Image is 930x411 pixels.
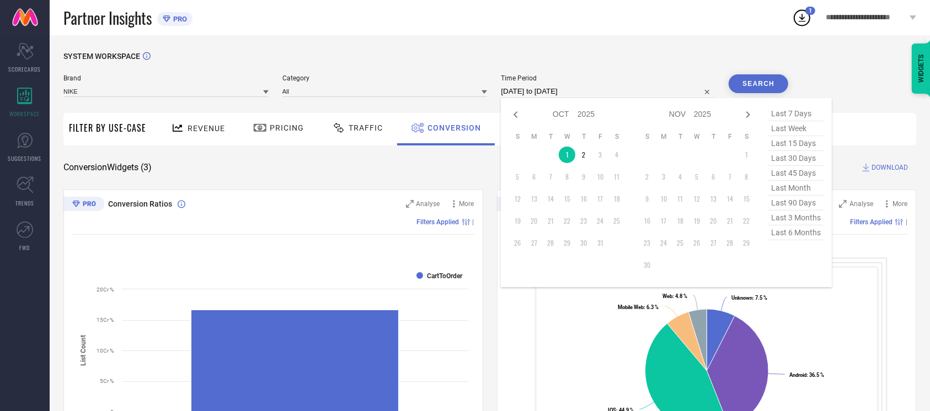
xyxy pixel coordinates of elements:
td: Sat Oct 25 2025 [608,213,625,229]
tspan: Mobile Web [618,304,644,310]
td: Sun Oct 19 2025 [509,213,526,229]
td: Sat Oct 18 2025 [608,191,625,207]
span: Time Period [501,74,715,82]
span: Traffic [349,123,383,132]
span: TRENDS [15,199,34,207]
td: Fri Oct 03 2025 [592,147,608,163]
span: | [473,218,474,226]
text: 20Cr % [97,286,114,293]
td: Mon Oct 27 2025 [526,235,542,251]
td: Tue Nov 25 2025 [672,235,688,251]
td: Wed Oct 15 2025 [559,191,575,207]
span: Category [282,74,488,82]
td: Sun Nov 23 2025 [639,235,655,251]
span: | [906,218,907,226]
td: Thu Oct 02 2025 [575,147,592,163]
td: Sun Nov 02 2025 [639,169,655,185]
td: Sun Nov 09 2025 [639,191,655,207]
span: Brand [63,74,269,82]
div: Previous month [509,108,522,121]
td: Fri Oct 17 2025 [592,191,608,207]
span: last week [768,121,824,136]
td: Wed Nov 26 2025 [688,235,705,251]
td: Tue Oct 21 2025 [542,213,559,229]
text: 10Cr % [97,348,114,354]
th: Friday [592,132,608,141]
td: Fri Oct 31 2025 [592,235,608,251]
td: Sun Nov 30 2025 [639,257,655,273]
td: Fri Nov 21 2025 [721,213,738,229]
span: 1 [809,7,812,14]
th: Tuesday [672,132,688,141]
th: Tuesday [542,132,559,141]
tspan: List Count [79,335,87,366]
td: Mon Nov 10 2025 [655,191,672,207]
tspan: Unknown [731,295,752,301]
td: Sat Nov 15 2025 [738,191,755,207]
text: : 4.8 % [662,293,687,299]
div: Premium [497,197,538,213]
th: Monday [526,132,542,141]
td: Sun Oct 12 2025 [509,191,526,207]
span: Filters Applied [417,218,459,226]
td: Sat Oct 04 2025 [608,147,625,163]
td: Wed Oct 08 2025 [559,169,575,185]
span: Filters Applied [850,218,892,226]
td: Fri Nov 07 2025 [721,169,738,185]
span: last 30 days [768,151,824,166]
td: Tue Nov 18 2025 [672,213,688,229]
span: Conversion Ratios [108,199,172,208]
text: : 6.3 % [618,304,659,310]
td: Sat Nov 29 2025 [738,235,755,251]
th: Wednesday [559,132,575,141]
td: Tue Oct 28 2025 [542,235,559,251]
span: SUGGESTIONS [8,154,42,163]
td: Tue Nov 04 2025 [672,169,688,185]
th: Thursday [705,132,721,141]
td: Mon Nov 17 2025 [655,213,672,229]
td: Wed Oct 01 2025 [559,147,575,163]
span: Conversion Widgets ( 3 ) [63,162,152,173]
span: SCORECARDS [9,65,41,73]
td: Mon Oct 06 2025 [526,169,542,185]
button: Search [729,74,788,93]
td: Mon Nov 03 2025 [655,169,672,185]
td: Fri Oct 24 2025 [592,213,608,229]
th: Saturday [608,132,625,141]
span: last 90 days [768,196,824,210]
td: Thu Nov 06 2025 [705,169,721,185]
td: Wed Nov 05 2025 [688,169,705,185]
td: Mon Nov 24 2025 [655,235,672,251]
td: Sat Oct 11 2025 [608,169,625,185]
span: DOWNLOAD [872,162,908,173]
td: Sat Nov 08 2025 [738,169,755,185]
tspan: Web [662,293,672,299]
th: Monday [655,132,672,141]
th: Wednesday [688,132,705,141]
input: Select time period [501,85,715,98]
th: Friday [721,132,738,141]
text: : 36.5 % [789,372,824,378]
span: Filter By Use-Case [69,121,146,134]
td: Thu Oct 16 2025 [575,191,592,207]
td: Tue Oct 14 2025 [542,191,559,207]
text: 5Cr % [100,378,114,384]
span: Revenue [188,124,225,133]
span: last 15 days [768,136,824,151]
span: FWD [20,244,30,252]
div: Premium [63,197,104,213]
svg: Zoom [839,200,847,208]
td: Tue Oct 07 2025 [542,169,559,185]
td: Wed Nov 12 2025 [688,191,705,207]
td: Thu Nov 27 2025 [705,235,721,251]
th: Sunday [509,132,526,141]
text: : 7.5 % [731,295,767,301]
span: PRO [170,15,187,23]
td: Sun Nov 16 2025 [639,213,655,229]
div: Open download list [792,8,812,28]
span: WORKSPACE [10,110,40,118]
td: Thu Oct 09 2025 [575,169,592,185]
span: Pricing [270,123,304,132]
svg: Zoom [406,200,414,208]
td: Thu Nov 20 2025 [705,213,721,229]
